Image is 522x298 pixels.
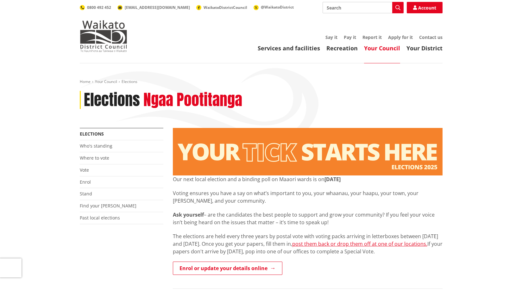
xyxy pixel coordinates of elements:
p: Our next local election and a binding poll on Maaori wards is on [173,175,443,183]
a: post them back or drop them off at one of our locations. [292,240,427,247]
a: Apply for it [388,34,413,40]
a: Vote [80,167,89,173]
p: – are the candidates the best people to support and grow your community? If you feel your voice i... [173,211,443,226]
a: Your Council [364,44,400,52]
a: @WaikatoDistrict [254,4,294,10]
span: WaikatoDistrictCouncil [204,5,247,10]
p: Voting ensures you have a say on what’s important to you, your whaanau, your haapu, your town, yo... [173,189,443,205]
span: Elections [122,79,137,84]
h1: Elections [84,91,140,109]
p: The elections are held every three years by postal vote with voting packs arriving in letterboxes... [173,232,443,255]
a: Enrol [80,179,91,185]
a: Who's standing [80,143,112,149]
a: Stand [80,191,92,197]
a: Recreation [326,44,358,52]
img: Elections - Website banner [173,128,443,175]
a: Contact us [419,34,443,40]
a: Report it [362,34,382,40]
strong: [DATE] [324,176,341,183]
a: Elections [80,131,104,137]
a: Services and facilities [258,44,320,52]
span: [EMAIL_ADDRESS][DOMAIN_NAME] [125,5,190,10]
a: Pay it [344,34,356,40]
input: Search input [323,2,404,13]
h2: Ngaa Pootitanga [143,91,242,109]
a: [EMAIL_ADDRESS][DOMAIN_NAME] [117,5,190,10]
a: Find your [PERSON_NAME] [80,203,136,209]
a: Home [80,79,91,84]
a: Your District [406,44,443,52]
span: @WaikatoDistrict [261,4,294,10]
strong: Ask yourself [173,211,204,218]
nav: breadcrumb [80,79,443,85]
img: Waikato District Council - Te Kaunihera aa Takiwaa o Waikato [80,20,127,52]
a: Account [407,2,443,13]
span: 0800 492 452 [87,5,111,10]
a: 0800 492 452 [80,5,111,10]
a: Say it [325,34,337,40]
a: Your Council [95,79,117,84]
a: WaikatoDistrictCouncil [196,5,247,10]
a: Enrol or update your details online [173,262,282,275]
a: Where to vote [80,155,109,161]
a: Past local elections [80,215,120,221]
